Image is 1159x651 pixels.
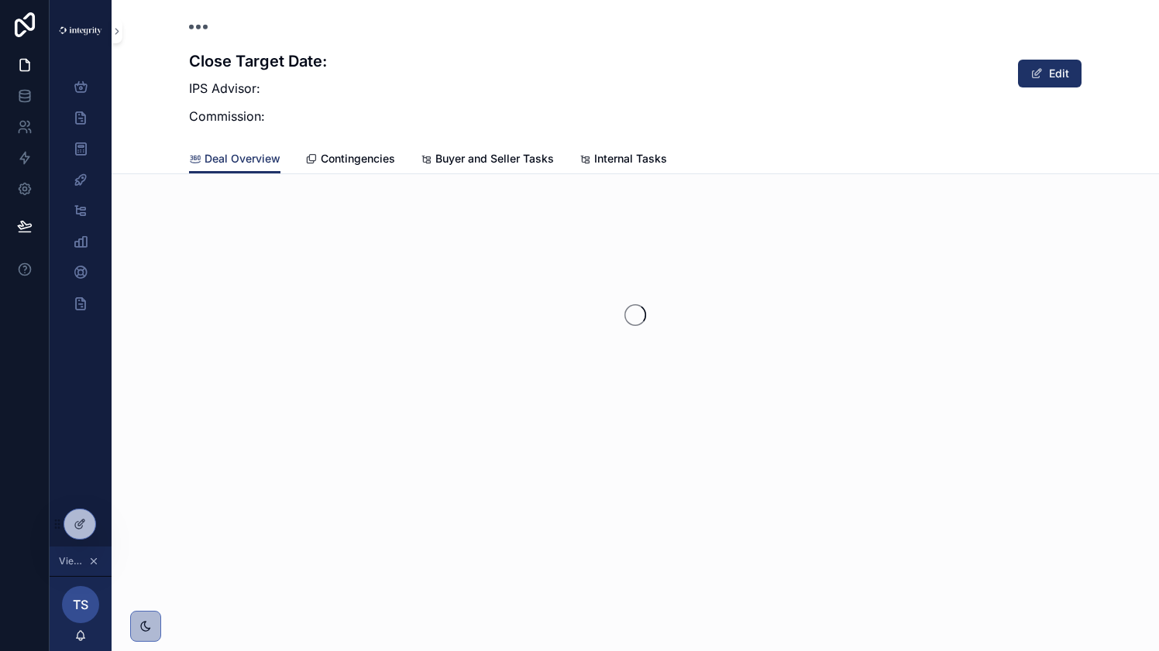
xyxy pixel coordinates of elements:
a: Deal Overview [189,145,280,174]
button: Edit [1018,60,1082,87]
span: TS [73,595,88,614]
span: Buyer and Seller Tasks [435,151,554,166]
span: Contingencies [321,151,395,166]
p: Commission: [189,107,327,125]
h3: Close Target Date: [189,50,327,73]
img: App logo [59,26,102,35]
a: Internal Tasks [579,145,667,176]
a: Buyer and Seller Tasks [420,145,554,176]
div: scrollable content [50,62,112,337]
span: Viewing as [PERSON_NAME] [59,555,85,567]
a: Contingencies [305,145,395,176]
p: IPS Advisor: [189,79,327,98]
span: Internal Tasks [594,151,667,166]
span: Deal Overview [205,151,280,166]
